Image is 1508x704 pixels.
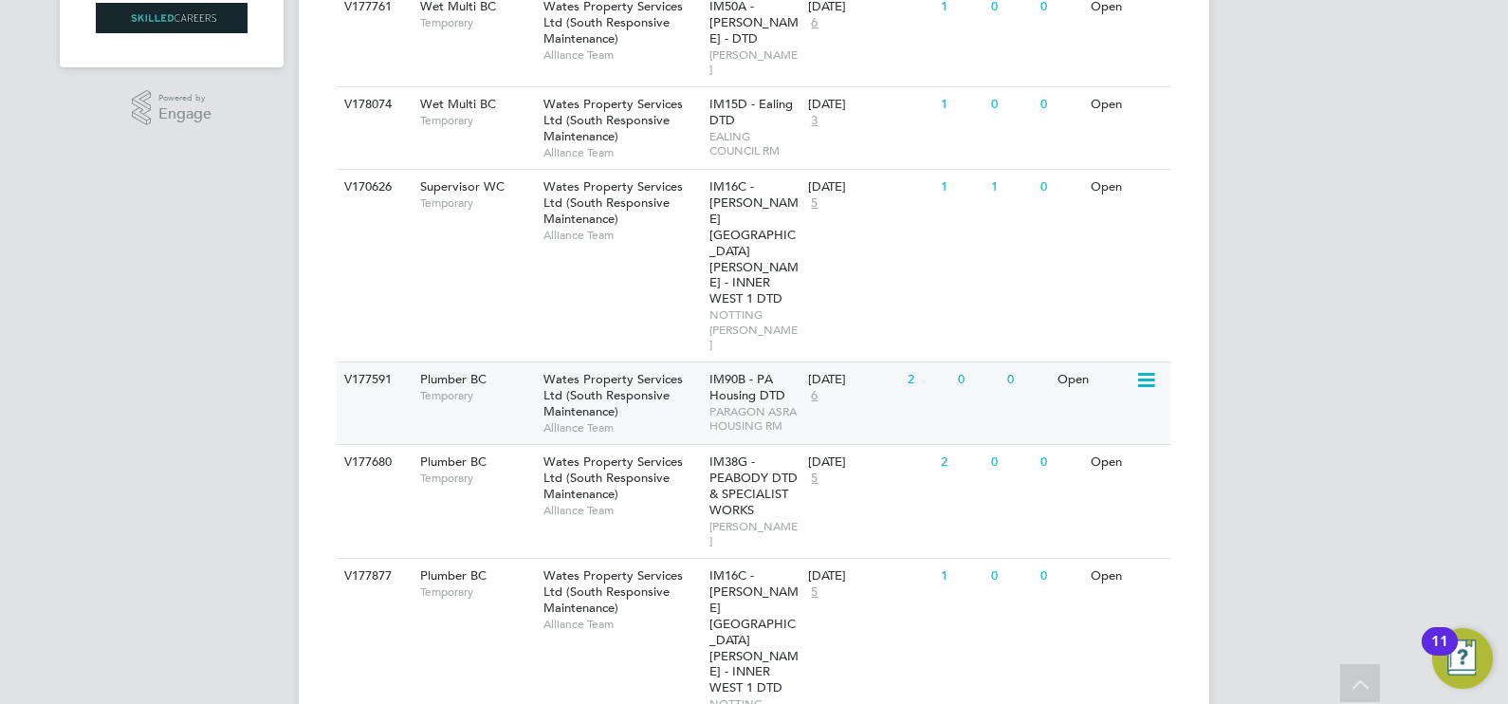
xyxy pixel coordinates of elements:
[986,445,1036,480] div: 0
[709,454,798,518] span: IM38G - PEABODY DTD & SPECIALIST WORKS
[709,371,785,403] span: IM90B - PA Housing DTD
[709,307,800,352] span: NOTTING [PERSON_NAME]
[808,454,931,471] div: [DATE]
[420,567,487,584] span: Plumber BC
[340,559,406,594] div: V177877
[709,404,800,434] span: PARAGON ASRA HOUSING RM
[709,519,800,548] span: [PERSON_NAME]
[158,106,211,122] span: Engage
[808,195,820,212] span: 5
[808,584,820,601] span: 5
[936,170,985,205] div: 1
[709,129,800,158] span: EALING COUNCIL RM
[132,90,212,126] a: Powered byEngage
[420,178,505,195] span: Supervisor WC
[543,178,683,227] span: Wates Property Services Ltd (South Responsive Maintenance)
[1086,170,1168,205] div: Open
[986,170,1036,205] div: 1
[1086,87,1168,122] div: Open
[986,87,1036,122] div: 0
[903,362,952,398] div: 2
[808,471,820,487] span: 5
[420,113,534,128] span: Temporary
[808,15,820,31] span: 6
[709,47,800,77] span: [PERSON_NAME]
[709,178,799,306] span: IM16C - [PERSON_NAME][GEOGRAPHIC_DATA][PERSON_NAME] - INNER WEST 1 DTD
[96,3,248,33] img: skilledcareers-logo-retina.png
[808,388,820,404] span: 6
[340,445,406,480] div: V177680
[1036,87,1085,122] div: 0
[1431,641,1448,666] div: 11
[83,3,261,33] a: Go to home page
[936,445,985,480] div: 2
[936,87,985,122] div: 1
[420,96,496,112] span: Wet Multi BC
[986,559,1036,594] div: 0
[340,87,406,122] div: V178074
[420,584,534,600] span: Temporary
[1036,559,1085,594] div: 0
[1086,559,1168,594] div: Open
[543,96,683,144] span: Wates Property Services Ltd (South Responsive Maintenance)
[420,388,534,403] span: Temporary
[158,90,211,106] span: Powered by
[1036,170,1085,205] div: 0
[420,371,487,387] span: Plumber BC
[808,179,931,195] div: [DATE]
[543,47,700,63] span: Alliance Team
[808,568,931,584] div: [DATE]
[709,567,799,695] span: IM16C - [PERSON_NAME][GEOGRAPHIC_DATA][PERSON_NAME] - INNER WEST 1 DTD
[953,362,1002,398] div: 0
[340,170,406,205] div: V170626
[709,96,793,128] span: IM15D - Ealing DTD
[1086,445,1168,480] div: Open
[420,454,487,470] span: Plumber BC
[936,559,985,594] div: 1
[1036,445,1085,480] div: 0
[1002,362,1052,398] div: 0
[1053,362,1135,398] div: Open
[808,372,898,388] div: [DATE]
[543,371,683,419] span: Wates Property Services Ltd (South Responsive Maintenance)
[340,362,406,398] div: V177591
[543,145,700,160] span: Alliance Team
[543,503,700,518] span: Alliance Team
[420,15,534,30] span: Temporary
[543,420,700,435] span: Alliance Team
[808,97,931,113] div: [DATE]
[543,617,700,632] span: Alliance Team
[543,228,700,243] span: Alliance Team
[808,113,820,129] span: 3
[420,195,534,211] span: Temporary
[543,567,683,616] span: Wates Property Services Ltd (South Responsive Maintenance)
[420,471,534,486] span: Temporary
[1432,628,1493,689] button: Open Resource Center, 11 new notifications
[543,454,683,502] span: Wates Property Services Ltd (South Responsive Maintenance)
